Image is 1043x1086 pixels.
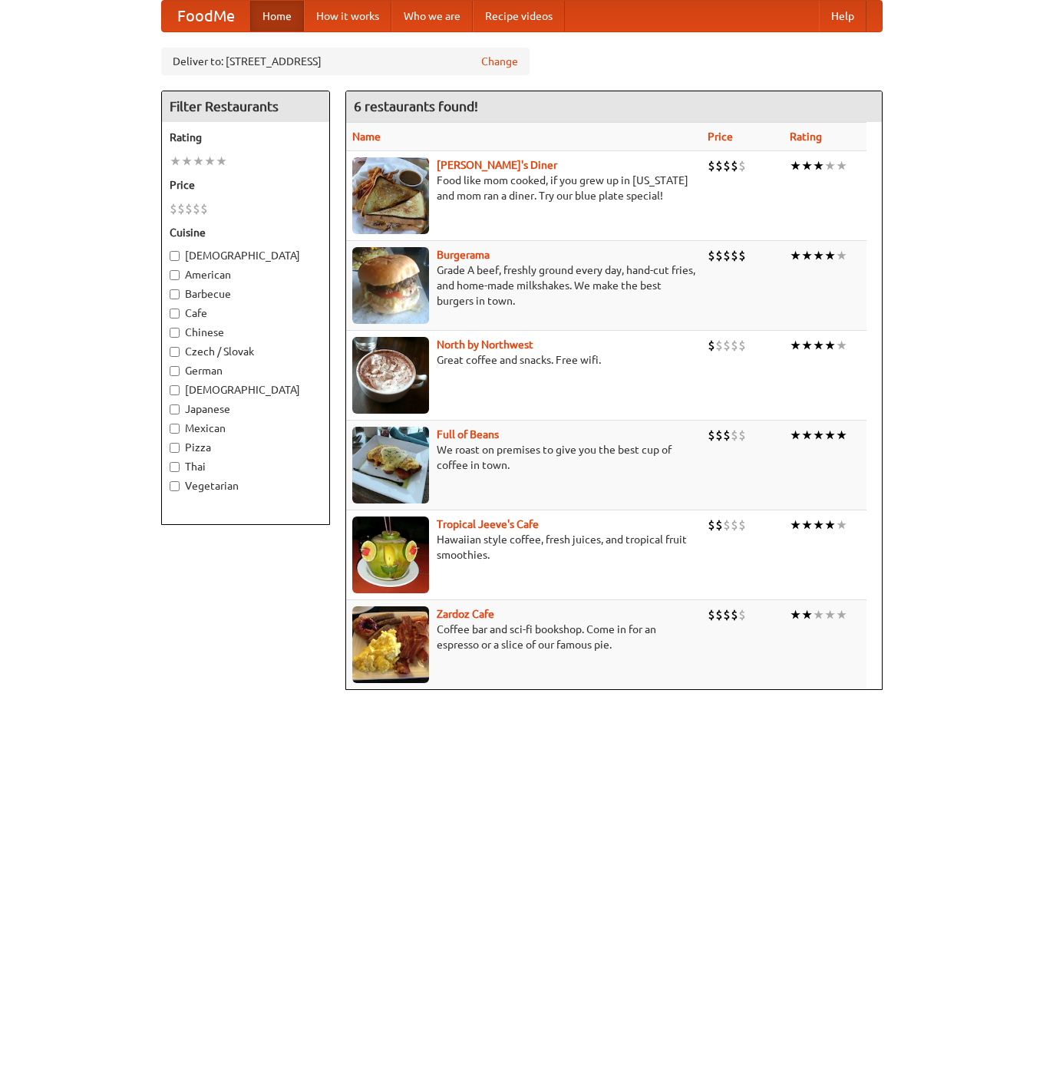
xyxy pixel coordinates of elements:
[170,481,180,491] input: Vegetarian
[481,54,518,69] a: Change
[731,606,738,623] li: $
[170,401,322,417] label: Japanese
[708,247,715,264] li: $
[824,427,836,444] li: ★
[813,157,824,174] li: ★
[738,247,746,264] li: $
[304,1,391,31] a: How it works
[352,247,429,324] img: burgerama.jpg
[824,606,836,623] li: ★
[170,153,181,170] li: ★
[204,153,216,170] li: ★
[738,427,746,444] li: $
[352,262,695,309] p: Grade A beef, freshly ground every day, hand-cut fries, and home-made milkshakes. We make the bes...
[824,157,836,174] li: ★
[813,337,824,354] li: ★
[801,427,813,444] li: ★
[708,606,715,623] li: $
[170,251,180,261] input: [DEMOGRAPHIC_DATA]
[352,173,695,203] p: Food like mom cooked, if you grew up in [US_STATE] and mom ran a diner. Try our blue plate special!
[738,337,746,354] li: $
[715,606,723,623] li: $
[161,48,530,75] div: Deliver to: [STREET_ADDRESS]
[813,427,824,444] li: ★
[354,99,478,114] ng-pluralize: 6 restaurants found!
[715,427,723,444] li: $
[813,517,824,533] li: ★
[352,337,429,414] img: north.jpg
[170,382,322,398] label: [DEMOGRAPHIC_DATA]
[836,427,847,444] li: ★
[738,157,746,174] li: $
[836,247,847,264] li: ★
[813,247,824,264] li: ★
[731,427,738,444] li: $
[216,153,227,170] li: ★
[437,428,499,441] a: Full of Beans
[708,427,715,444] li: $
[170,325,322,340] label: Chinese
[170,404,180,414] input: Japanese
[715,157,723,174] li: $
[731,247,738,264] li: $
[170,309,180,319] input: Cafe
[170,177,322,193] h5: Price
[250,1,304,31] a: Home
[715,247,723,264] li: $
[352,517,429,593] img: jeeves.jpg
[437,338,533,351] a: North by Northwest
[836,517,847,533] li: ★
[170,344,322,359] label: Czech / Slovak
[473,1,565,31] a: Recipe videos
[170,267,322,282] label: American
[181,153,193,170] li: ★
[170,440,322,455] label: Pizza
[801,517,813,533] li: ★
[170,248,322,263] label: [DEMOGRAPHIC_DATA]
[824,337,836,354] li: ★
[731,517,738,533] li: $
[193,153,204,170] li: ★
[801,247,813,264] li: ★
[170,270,180,280] input: American
[352,532,695,563] p: Hawaiian style coffee, fresh juices, and tropical fruit smoothies.
[731,337,738,354] li: $
[437,518,539,530] a: Tropical Jeeve's Cafe
[170,443,180,453] input: Pizza
[352,157,429,234] img: sallys.jpg
[790,606,801,623] li: ★
[731,157,738,174] li: $
[170,366,180,376] input: German
[352,606,429,683] img: zardoz.jpg
[170,200,177,217] li: $
[170,289,180,299] input: Barbecue
[170,328,180,338] input: Chinese
[352,622,695,652] p: Coffee bar and sci-fi bookshop. Come in for an espresso or a slice of our famous pie.
[437,608,494,620] a: Zardoz Cafe
[170,385,180,395] input: [DEMOGRAPHIC_DATA]
[162,1,250,31] a: FoodMe
[177,200,185,217] li: $
[723,337,731,354] li: $
[437,159,557,171] b: [PERSON_NAME]'s Diner
[790,427,801,444] li: ★
[170,478,322,493] label: Vegetarian
[200,200,208,217] li: $
[170,462,180,472] input: Thai
[836,337,847,354] li: ★
[819,1,866,31] a: Help
[824,517,836,533] li: ★
[391,1,473,31] a: Who we are
[738,606,746,623] li: $
[170,421,322,436] label: Mexican
[708,337,715,354] li: $
[790,337,801,354] li: ★
[170,347,180,357] input: Czech / Slovak
[723,606,731,623] li: $
[715,517,723,533] li: $
[790,247,801,264] li: ★
[708,130,733,143] a: Price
